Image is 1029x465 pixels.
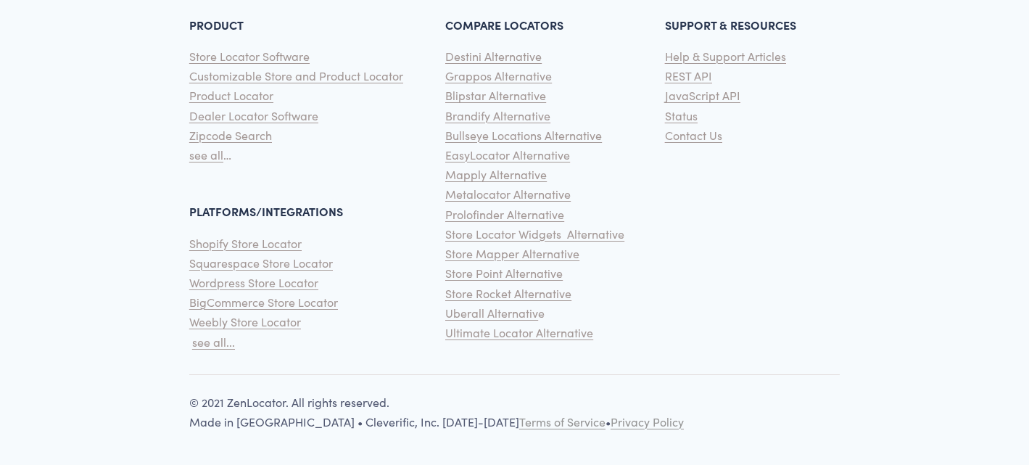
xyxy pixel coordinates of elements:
[445,68,552,83] span: Grappos Alternative
[665,108,698,123] span: Status
[445,165,547,184] a: Mapply Alternative
[223,147,231,162] span: …
[445,128,602,143] span: Bullseye Locations Alternative
[519,414,606,429] span: Terms of Service
[445,207,564,222] span: Prolofinder Alternative
[445,263,563,283] a: Store Point Alternative
[665,86,740,105] a: JavaScript API
[189,106,318,125] a: Dealer Locator Software
[445,108,550,123] span: Brandify Alternative
[445,286,571,301] span: Store Rocket Alternative
[189,273,318,292] a: Wordpress Store Locator
[665,125,722,145] a: Contact Us
[189,234,302,253] a: Shopify Store Locator
[189,253,333,273] a: Squarespace Store Locator
[189,88,273,103] span: Product Locator
[445,167,547,182] span: Mapply Alternative
[445,17,563,33] strong: COMPARE LOCATORS
[189,108,318,123] span: Dealer Locator Software
[665,88,740,103] span: JavaScript API
[189,275,318,290] span: Wordpress Store Locator
[611,414,684,429] span: Privacy Policy
[189,145,223,165] a: see all
[189,147,223,162] span: see all
[189,392,840,432] p: © 2021 ZenLocator. All rights reserved. Made in [GEOGRAPHIC_DATA] • Cleverific, Inc. [DATE]-[DATE] •
[665,106,698,125] a: Status
[189,66,403,86] a: Customizable Store and Product Locator
[445,205,564,224] a: Prolofinder Alternative
[611,412,684,432] a: Privacy Policy
[665,46,786,66] a: Help & Support Articles
[665,68,712,83] span: REST API
[189,68,403,83] span: Customizable Store and Product Locator
[445,303,538,323] a: Uberall Alternativ
[445,184,571,204] a: Metalocator Alternative
[665,49,786,64] span: Help & Support Articles
[189,203,343,219] strong: PLATFORMS/INTEGRATIONS
[445,323,593,342] a: Ultimate Locator Alternative
[445,66,552,86] a: Grappos Alternative
[189,255,333,271] span: Squarespace Store Locator
[445,46,542,66] a: Destini Alternative
[538,305,545,321] span: e
[519,412,606,432] a: Terms of Service
[445,224,624,244] a: Store Locator Widgets Alternative
[445,125,602,145] a: Bullseye Locations Alternative
[445,145,570,165] a: EasyLocator Alternative
[665,66,712,86] a: REST API
[445,266,563,281] span: Store Point Alternative
[665,17,796,33] strong: SUPPORT & RESOURCES
[189,312,301,332] a: Weebly Store Locator
[445,226,624,242] span: Store Locator Widgets Alternative
[189,49,310,64] span: Store Locator Software
[189,125,272,145] a: Zipcode Search
[445,88,546,103] span: Blipstar Alternative
[189,314,301,329] span: Weebly Store Locator
[445,244,579,263] a: Store Mapper Alternative
[445,284,571,303] a: Store Rocket Alternative
[445,86,546,105] a: Blipstar Alternative
[445,106,550,125] a: Brandify Alternative
[189,17,244,33] strong: PRODUCT
[445,325,593,340] span: Ultimate Locator Alternative
[189,46,310,66] a: Store Locator Software
[445,147,570,162] span: EasyLocator Alternative
[665,128,722,143] span: Contact Us
[189,86,273,105] a: Product Locator
[445,246,579,261] span: Store Mapper Alternative
[445,305,538,321] span: Uberall Alternativ
[189,128,272,143] span: Zipcode Search
[192,332,235,352] a: see all...
[445,49,542,64] span: Destini Alternative
[192,334,235,350] span: see all...
[189,236,302,251] span: Shopify Store Locator
[189,292,338,312] a: BigCommerce Store Locator
[445,186,571,202] span: Metalocator Alternative
[189,295,338,310] span: BigCommerce Store Locator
